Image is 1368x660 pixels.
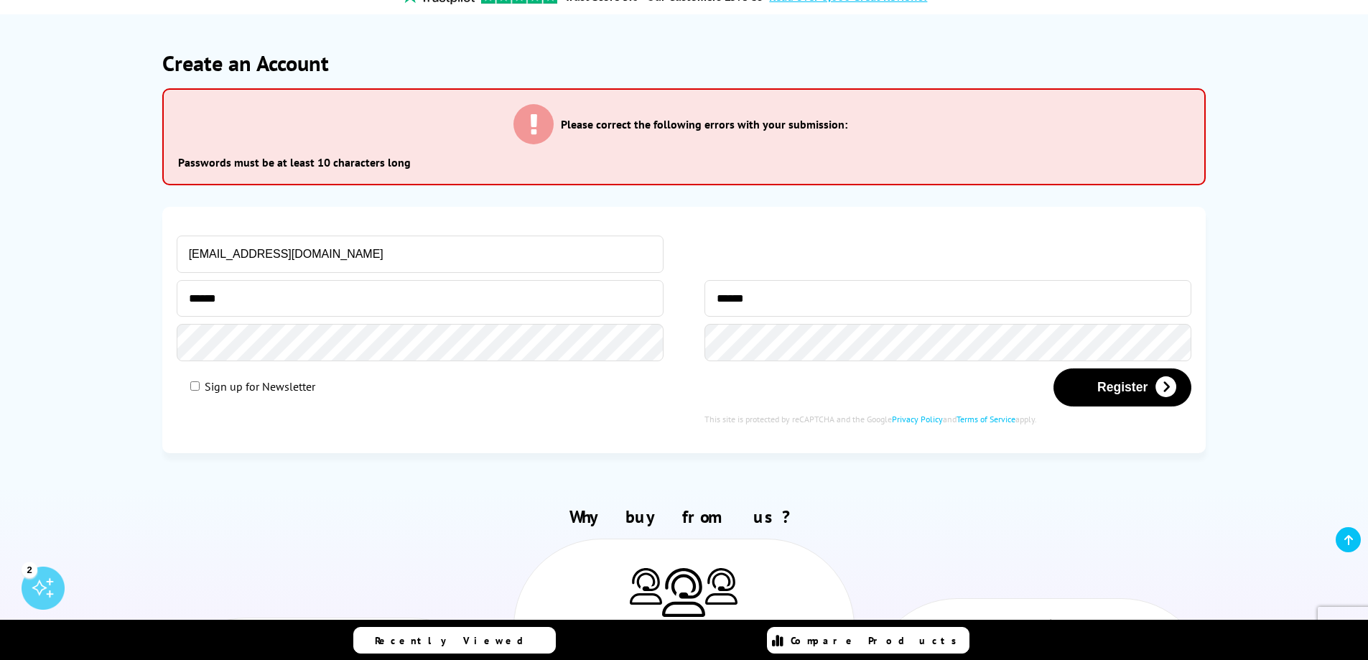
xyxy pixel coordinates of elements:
[561,117,847,131] h3: Please correct the following errors with your submission:
[205,379,315,394] label: Sign up for Newsletter
[662,568,705,618] img: Printer Experts
[704,414,1192,424] div: This site is protected by reCAPTCHA and the Google and apply.
[375,634,538,647] span: Recently Viewed
[353,627,556,654] a: Recently Viewed
[1053,368,1191,406] button: Register
[791,634,964,647] span: Compare Products
[178,155,1191,169] li: Passwords must be at least 10 characters long
[957,414,1015,424] a: Terms of Service
[22,562,37,577] div: 2
[767,627,969,654] a: Compare Products
[892,414,943,424] a: Privacy Policy
[162,49,1206,77] h1: Create an Account
[151,506,1218,528] h2: Why buy from us?
[630,568,662,605] img: Printer Experts
[177,236,664,273] input: Email
[705,568,737,605] img: Printer Experts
